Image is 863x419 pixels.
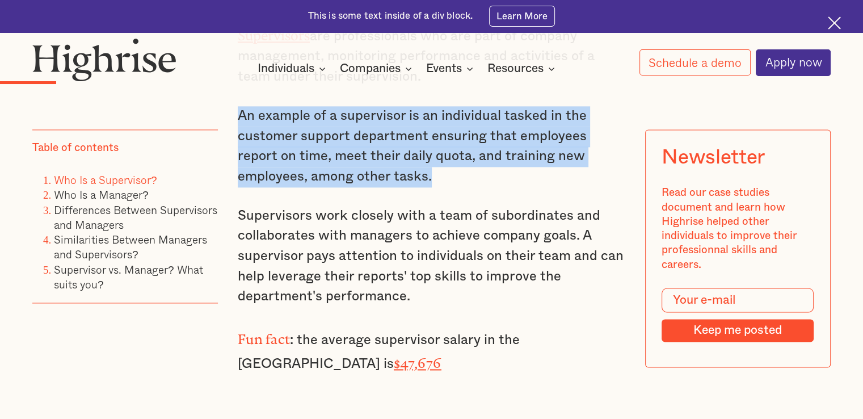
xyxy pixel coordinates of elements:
a: Similarities Between Managers and Supervisors? [54,231,207,262]
div: Read our case studies document and learn how Highrise helped other individuals to improve their p... [662,186,814,273]
div: Companies [340,62,401,76]
div: Newsletter [662,146,765,170]
p: Supervisors work closely with a team of subordinates and collaborates with managers to achieve co... [238,206,625,307]
a: Apply now [756,49,831,76]
div: Individuals [258,62,329,76]
div: Individuals [258,62,314,76]
a: Schedule a demo [639,49,751,76]
div: Resources [487,62,544,76]
a: Who Is a Supervisor? [54,171,157,188]
a: Differences Between Supervisors and Managers [54,202,217,233]
img: Highrise logo [32,38,176,82]
div: This is some text inside of a div block. [308,10,473,23]
div: Resources [487,62,558,76]
input: Your e-mail [662,288,814,313]
a: Supervisor vs. Manager? What suits you? [54,261,203,292]
p: : the average supervisor salary in the [GEOGRAPHIC_DATA] is [238,326,625,374]
form: Modal Form [662,288,814,342]
strong: Fun fact [238,332,290,340]
div: Events [426,62,477,76]
img: Cross icon [828,16,841,30]
a: Who Is a Manager? [54,187,149,203]
div: Events [426,62,462,76]
div: Companies [340,62,415,76]
a: $47,676 [394,355,441,364]
p: An example of a supervisor is an individual tasked in the customer support department ensuring th... [238,106,625,187]
input: Keep me posted [662,319,814,342]
a: Learn More [489,6,555,26]
div: Table of contents [32,141,119,155]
